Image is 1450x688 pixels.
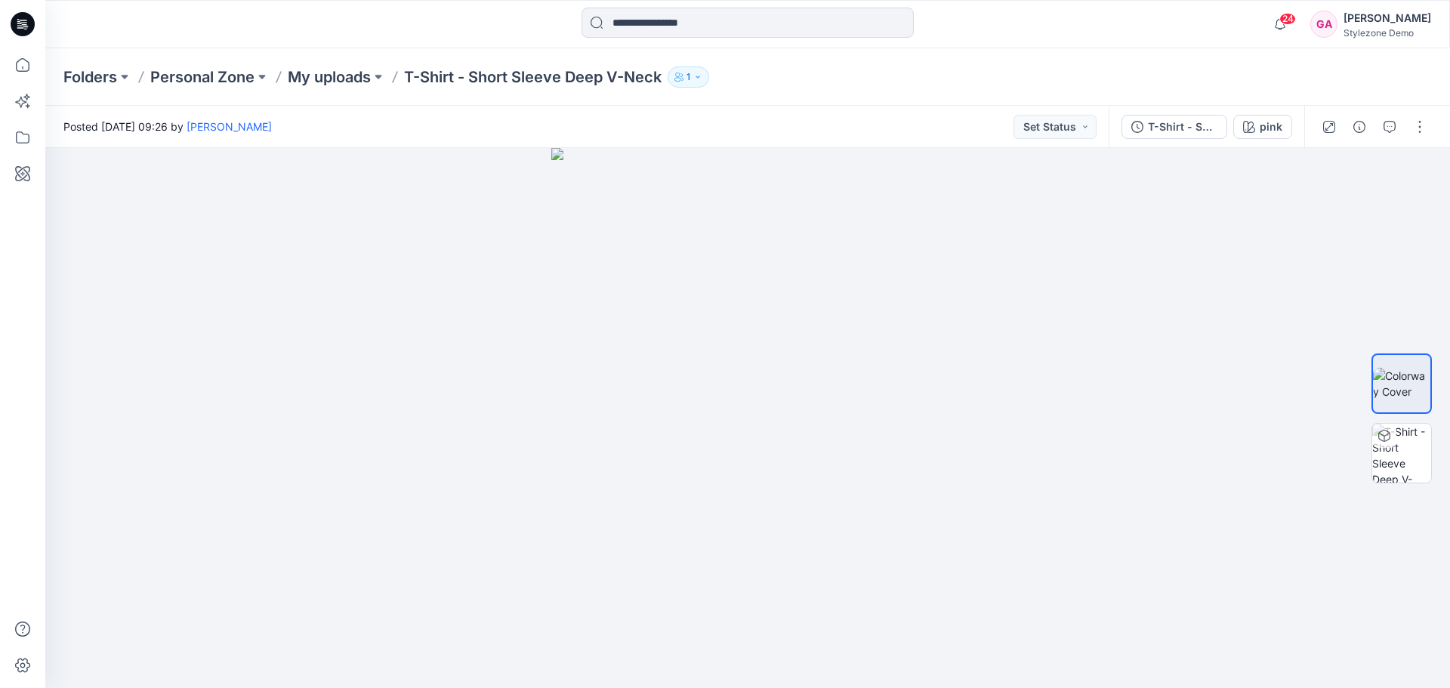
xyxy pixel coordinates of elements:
a: [PERSON_NAME] [187,120,272,133]
img: eyJhbGciOiJIUzI1NiIsImtpZCI6IjAiLCJzbHQiOiJzZXMiLCJ0eXAiOiJKV1QifQ.eyJkYXRhIjp7InR5cGUiOiJzdG9yYW... [551,148,944,688]
img: Colorway Cover [1373,368,1430,400]
div: GA [1310,11,1337,38]
div: T-Shirt - Short Sleeve Deep V-Neck [1148,119,1217,135]
button: pink [1233,115,1292,139]
a: Personal Zone [150,66,255,88]
a: Folders [63,66,117,88]
img: T-Shirt - Short Sleeve Deep V-Neck pink [1372,424,1431,483]
button: Details [1347,115,1371,139]
div: pink [1260,119,1282,135]
span: 24 [1279,13,1296,25]
p: 1 [686,69,690,85]
div: [PERSON_NAME] [1344,9,1431,27]
div: Stylezone Demo [1344,27,1431,39]
a: My uploads [288,66,371,88]
button: T-Shirt - Short Sleeve Deep V-Neck [1121,115,1227,139]
button: 1 [668,66,709,88]
p: T-Shirt - Short Sleeve Deep V-Neck [404,66,662,88]
span: Posted [DATE] 09:26 by [63,119,272,134]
